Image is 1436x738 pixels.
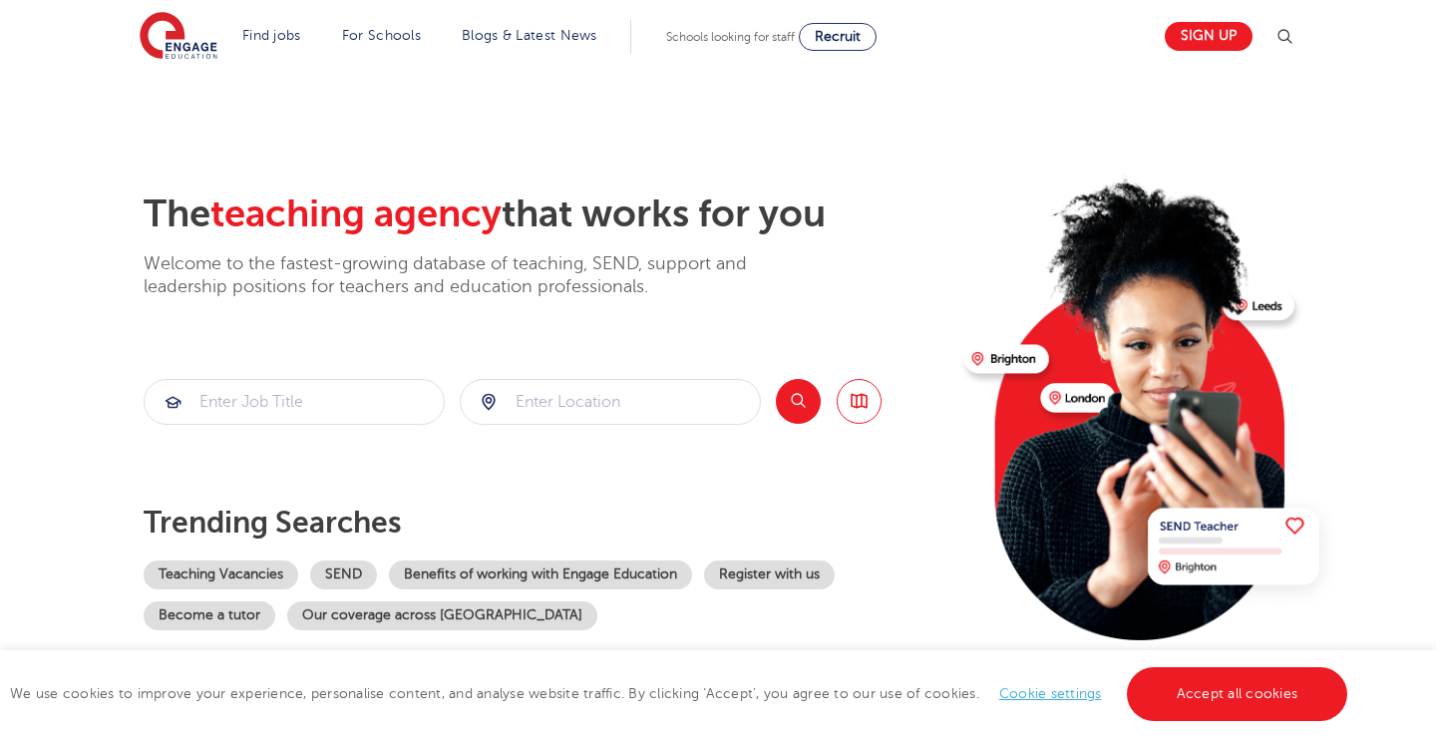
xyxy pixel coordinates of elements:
span: We use cookies to improve your experience, personalise content, and analyse website traffic. By c... [10,686,1352,701]
a: Benefits of working with Engage Education [389,560,692,589]
a: Recruit [799,23,877,51]
a: Sign up [1165,22,1253,51]
div: Submit [144,379,445,425]
a: Become a tutor [144,601,275,630]
p: Welcome to the fastest-growing database of teaching, SEND, support and leadership positions for t... [144,252,802,299]
input: Submit [145,380,444,424]
a: For Schools [342,28,421,43]
span: teaching agency [210,192,502,235]
span: Recruit [815,29,861,44]
a: Teaching Vacancies [144,560,298,589]
p: Trending searches [144,505,948,541]
span: Schools looking for staff [666,30,795,44]
img: Engage Education [140,12,217,62]
button: Search [776,379,821,424]
input: Submit [461,380,760,424]
h2: The that works for you [144,191,948,237]
a: Cookie settings [999,686,1102,701]
a: Accept all cookies [1127,667,1348,721]
a: Register with us [704,560,835,589]
a: Find jobs [242,28,301,43]
div: Submit [460,379,761,425]
a: SEND [310,560,377,589]
a: Our coverage across [GEOGRAPHIC_DATA] [287,601,597,630]
a: Blogs & Latest News [462,28,597,43]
